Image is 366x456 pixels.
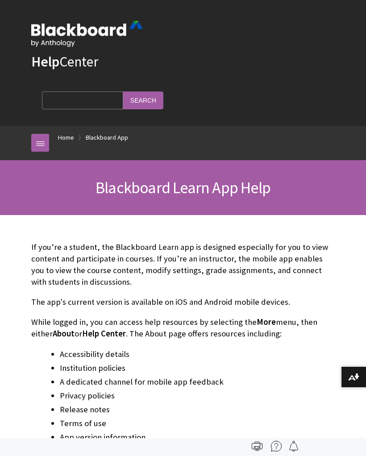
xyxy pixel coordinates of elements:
strong: Help [31,53,59,70]
a: Blackboard App [86,132,128,143]
img: Blackboard by Anthology [31,21,143,47]
span: About [53,328,75,339]
li: A dedicated channel for mobile app feedback [60,376,335,388]
p: While logged in, you can access help resources by selecting the menu, then either or . The About ... [31,316,335,340]
a: Home [58,132,74,143]
img: Print [252,441,262,452]
li: App version information [60,431,335,444]
input: Search [123,91,163,109]
img: Follow this page [288,441,299,452]
p: If you’re a student, the Blackboard Learn app is designed especially for you to view content and ... [31,241,335,288]
span: Blackboard Learn App Help [96,178,270,198]
p: The app's current version is available on iOS and Android mobile devices. [31,296,335,308]
span: Help Center [82,328,126,339]
li: Privacy policies [60,390,335,402]
img: More help [271,441,282,452]
li: Terms of use [60,417,335,430]
a: HelpCenter [31,53,98,70]
li: Release notes [60,403,335,416]
span: More [257,317,276,327]
li: Accessibility details [60,348,335,361]
li: Institution policies [60,362,335,374]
